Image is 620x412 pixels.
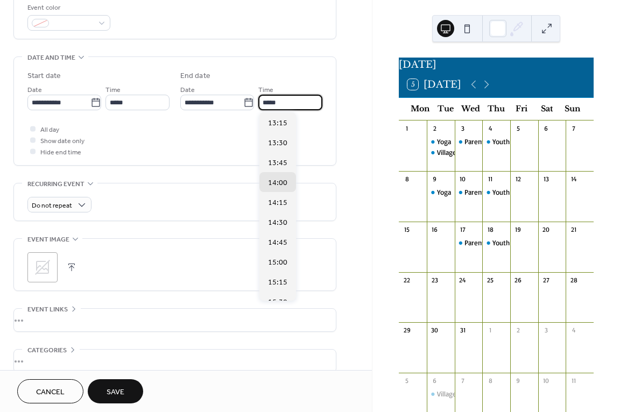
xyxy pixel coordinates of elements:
[482,137,510,146] div: Youth Club
[407,98,433,120] div: Mon
[486,275,495,285] div: 25
[27,84,42,96] span: Date
[484,98,509,120] div: Thu
[403,377,412,386] div: 5
[482,238,510,247] div: Youth Club
[403,174,412,183] div: 8
[427,187,455,197] div: Yoga
[541,275,551,285] div: 27
[27,345,67,356] span: Categories
[107,387,124,398] span: Save
[492,187,525,197] div: Youth Club
[486,124,495,133] div: 4
[180,70,210,82] div: End date
[430,377,439,386] div: 6
[399,58,594,72] div: [DATE]
[403,275,412,285] div: 22
[569,174,579,183] div: 14
[458,98,483,120] div: Wed
[464,187,522,197] div: Parents & Toddlers
[27,52,75,63] span: Date and time
[513,326,523,335] div: 2
[268,138,287,149] span: 13:30
[268,118,287,129] span: 13:15
[433,98,458,120] div: Tue
[40,147,81,158] span: Hide end time
[458,225,467,234] div: 17
[258,84,273,96] span: Time
[403,326,412,335] div: 29
[492,137,525,146] div: Youth Club
[27,179,84,190] span: Recurring event
[437,187,451,197] div: Yoga
[427,389,455,399] div: Village Hall Committee Meeting
[486,225,495,234] div: 18
[513,225,523,234] div: 19
[430,124,439,133] div: 2
[458,124,467,133] div: 3
[27,70,61,82] div: Start date
[180,84,195,96] span: Date
[569,377,579,386] div: 11
[14,350,336,372] div: •••
[17,379,83,403] button: Cancel
[268,257,287,268] span: 15:00
[455,238,483,247] div: Parents & Toddlers
[27,2,108,13] div: Event color
[560,98,585,120] div: Sun
[268,277,287,288] span: 15:15
[569,275,579,285] div: 28
[534,98,560,120] div: Sat
[455,137,483,146] div: Parents & Toddlers
[268,197,287,209] span: 14:15
[403,124,412,133] div: 1
[268,297,287,308] span: 15:30
[268,158,287,169] span: 13:45
[464,137,522,146] div: Parents & Toddlers
[437,389,532,399] div: Village Hall Committee Meeting
[486,377,495,386] div: 8
[492,238,525,247] div: Youth Club
[458,326,467,335] div: 31
[458,275,467,285] div: 24
[541,326,551,335] div: 3
[268,237,287,248] span: 14:45
[404,76,465,93] button: 5[DATE]
[541,225,551,234] div: 20
[27,304,68,315] span: Event links
[14,309,336,331] div: •••
[430,326,439,335] div: 30
[40,124,59,136] span: All day
[430,174,439,183] div: 9
[458,174,467,183] div: 10
[569,326,579,335] div: 4
[464,238,522,247] div: Parents & Toddlers
[27,252,58,282] div: ;
[513,275,523,285] div: 26
[427,137,455,146] div: Yoga
[486,174,495,183] div: 11
[40,136,84,147] span: Show date only
[32,200,72,212] span: Do not repeat
[427,147,455,157] div: Village Hall Committee Meeting
[403,225,412,234] div: 15
[569,225,579,234] div: 21
[513,124,523,133] div: 5
[88,379,143,403] button: Save
[27,234,69,245] span: Event image
[541,124,551,133] div: 6
[437,147,532,157] div: Village Hall Committee Meeting
[430,275,439,285] div: 23
[482,187,510,197] div: Youth Club
[455,187,483,197] div: Parents & Toddlers
[430,225,439,234] div: 16
[513,174,523,183] div: 12
[437,137,451,146] div: Yoga
[458,377,467,386] div: 7
[569,124,579,133] div: 7
[36,387,65,398] span: Cancel
[509,98,534,120] div: Fri
[105,84,121,96] span: Time
[541,377,551,386] div: 10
